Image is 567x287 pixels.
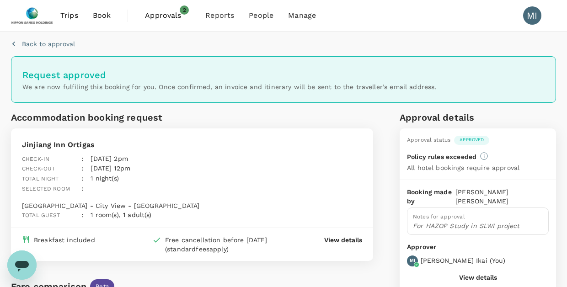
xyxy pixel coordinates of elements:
[288,10,316,21] span: Manage
[22,139,219,150] p: Jinjiang Inn Ortigas
[93,10,111,21] span: Book
[196,245,209,253] span: fees
[74,203,83,220] div: :
[74,166,83,184] div: :
[34,235,95,244] div: Breakfast included
[410,257,415,264] p: MI
[22,68,545,82] h6: Request approved
[407,187,455,206] p: Booking made by
[91,210,151,219] p: 1 room(s), 1 adult(s)
[459,274,497,281] button: View details
[455,187,549,206] p: [PERSON_NAME] [PERSON_NAME]
[454,137,489,143] span: Approved
[180,5,189,15] span: 2
[407,136,450,145] div: Approval status
[22,156,49,162] span: Check-in
[205,10,234,21] span: Reports
[22,39,75,48] p: Back to approval
[22,186,70,192] span: Selected room
[74,176,83,194] div: :
[22,212,60,218] span: Total guest
[7,250,37,280] iframe: メッセージングウィンドウを開くボタン
[91,164,130,173] p: [DATE] 12pm
[11,39,75,48] button: Back to approval
[145,10,191,21] span: Approvals
[413,213,465,220] span: Notes for approval
[400,110,556,125] h6: Approval details
[22,201,199,210] p: [GEOGRAPHIC_DATA] - City View - [GEOGRAPHIC_DATA]
[407,242,549,252] p: Approver
[91,174,119,183] p: 1 night(s)
[249,10,273,21] span: People
[11,110,190,125] h6: Accommodation booking request
[74,147,83,164] div: :
[413,221,543,230] p: For HAZOP Study in SLWI project
[165,235,290,254] div: Free cancellation before [DATE] (standard apply)
[324,235,362,244] button: View details
[60,10,78,21] span: Trips
[91,154,128,163] p: [DATE] 2pm
[22,175,59,182] span: Total night
[11,5,53,26] img: Nippon Sanso Holdings Singapore Pte Ltd
[22,82,545,91] p: We are now fulfiling this booking for you. Once confirmed, an invoice and itinerary will be sent ...
[523,6,541,25] div: MI
[407,163,519,172] p: All hotel bookings require approval
[421,256,506,265] p: [PERSON_NAME] Ikai ( You )
[74,156,83,174] div: :
[22,165,55,172] span: Check-out
[407,152,476,161] p: Policy rules exceeded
